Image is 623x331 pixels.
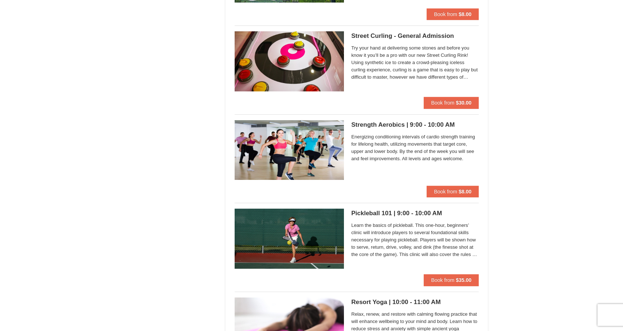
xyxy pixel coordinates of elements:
[351,133,479,162] span: Energizing conditioning intervals of cardio strength training for lifelong health, utilizing move...
[434,189,457,194] span: Book from
[424,274,479,286] button: Book from $35.00
[459,189,471,194] strong: $8.00
[427,8,479,20] button: Book from $8.00
[235,209,344,268] img: 6619873-756-07674e42.jpg
[427,186,479,197] button: Book from $8.00
[351,299,479,306] h5: Resort Yoga | 10:00 - 11:00 AM
[235,31,344,91] img: 15390471-88-44377514.jpg
[351,32,479,40] h5: Street Curling - General Admission
[424,97,479,109] button: Book from $30.00
[456,277,471,283] strong: $35.00
[434,11,457,17] span: Book from
[351,121,479,129] h5: Strength Aerobics | 9:00 - 10:00 AM
[431,277,454,283] span: Book from
[431,100,454,106] span: Book from
[456,100,471,106] strong: $30.00
[351,44,479,81] span: Try your hand at delivering some stones and before you know it you’ll be a pro with our new Stree...
[459,11,471,17] strong: $8.00
[351,210,479,217] h5: Pickleball 101 | 9:00 - 10:00 AM
[235,120,344,180] img: 6619873-743-43c5cba0.jpeg
[351,222,479,258] span: Learn the basics of pickleball. This one-hour, beginners’ clinic will introduce players to severa...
